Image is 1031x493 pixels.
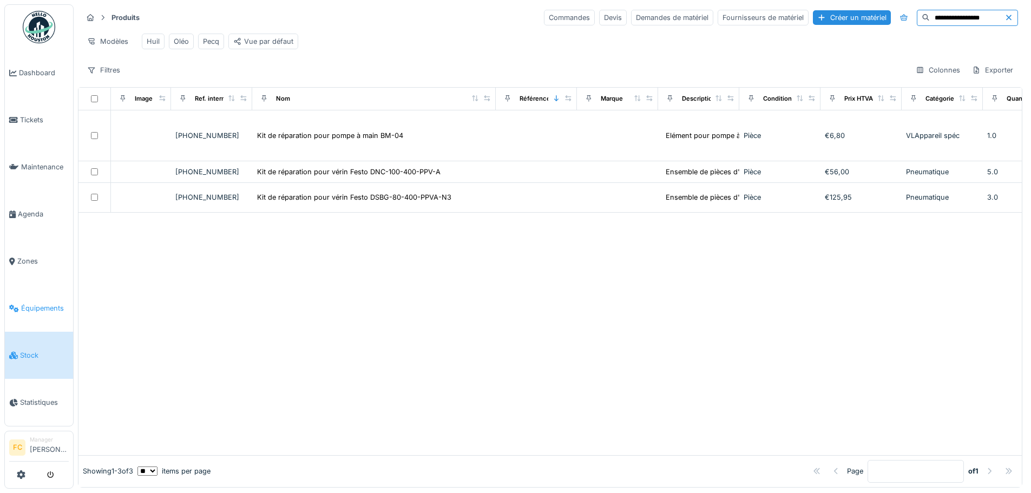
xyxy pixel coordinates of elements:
[137,466,211,476] div: items per page
[5,49,73,96] a: Dashboard
[18,209,69,219] span: Agenda
[276,94,290,103] div: Nom
[5,285,73,332] a: Équipements
[20,397,69,407] span: Statistiques
[5,332,73,379] a: Stock
[9,436,69,462] a: FC Manager[PERSON_NAME]
[601,94,623,103] div: Marque
[744,192,816,202] div: Pièce
[544,10,595,25] div: Commandes
[744,167,816,177] div: Pièce
[195,94,229,103] div: Ref. interne
[599,10,627,25] div: Devis
[968,466,979,476] strong: of 1
[825,192,897,202] div: €125,95
[21,303,69,313] span: Équipements
[5,190,73,238] a: Agenda
[5,96,73,143] a: Tickets
[257,167,441,177] div: Kit de réparation pour vérin Festo DNC-100-400-PPV-A
[5,379,73,426] a: Statistiques
[844,94,873,103] div: Prix HTVA
[718,10,809,25] div: Fournisseurs de matériel
[967,62,1018,78] div: Exporter
[147,36,160,47] div: Huil
[813,10,891,25] div: Créer un matériel
[666,167,834,177] div: Ensemble de pièces d'usure pour vérin Festo typ...
[257,130,403,141] div: Kit de réparation pour pompe à main BM-04
[23,11,55,43] img: Badge_color-CXgf-gQk.svg
[9,439,25,456] li: FC
[744,130,816,141] div: Pièce
[21,162,69,172] span: Maintenance
[17,256,69,266] span: Zones
[825,130,897,141] div: €6,80
[520,94,590,103] div: Référence constructeur
[682,94,716,103] div: Description
[20,115,69,125] span: Tickets
[175,130,248,141] div: [PHONE_NUMBER]
[925,94,954,103] div: Catégorie
[257,192,451,202] div: Kit de réparation pour vérin Festo DSBG-80-400-PPVA-N3
[30,436,69,459] li: [PERSON_NAME]
[83,466,133,476] div: Showing 1 - 3 of 3
[175,167,248,177] div: [PHONE_NUMBER]
[135,94,153,103] div: Image
[906,192,979,202] div: Pneumatique
[666,192,834,202] div: Ensemble de pièces d'usure pour vérin Festo typ...
[107,12,144,23] strong: Produits
[906,130,979,141] div: VLAppareil spéc
[763,94,815,103] div: Conditionnement
[911,62,965,78] div: Colonnes
[5,238,73,285] a: Zones
[906,167,979,177] div: Pneumatique
[233,36,293,47] div: Vue par défaut
[825,167,897,177] div: €56,00
[5,143,73,190] a: Maintenance
[847,466,863,476] div: Page
[20,350,69,360] span: Stock
[203,36,219,47] div: Pecq
[631,10,713,25] div: Demandes de matériel
[82,34,133,49] div: Modèles
[82,62,125,78] div: Filtres
[175,192,248,202] div: [PHONE_NUMBER]
[30,436,69,444] div: Manager
[174,36,189,47] div: Oléo
[666,130,842,141] div: Elément pour pompe à main pour filtre 59V-645MS...
[19,68,69,78] span: Dashboard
